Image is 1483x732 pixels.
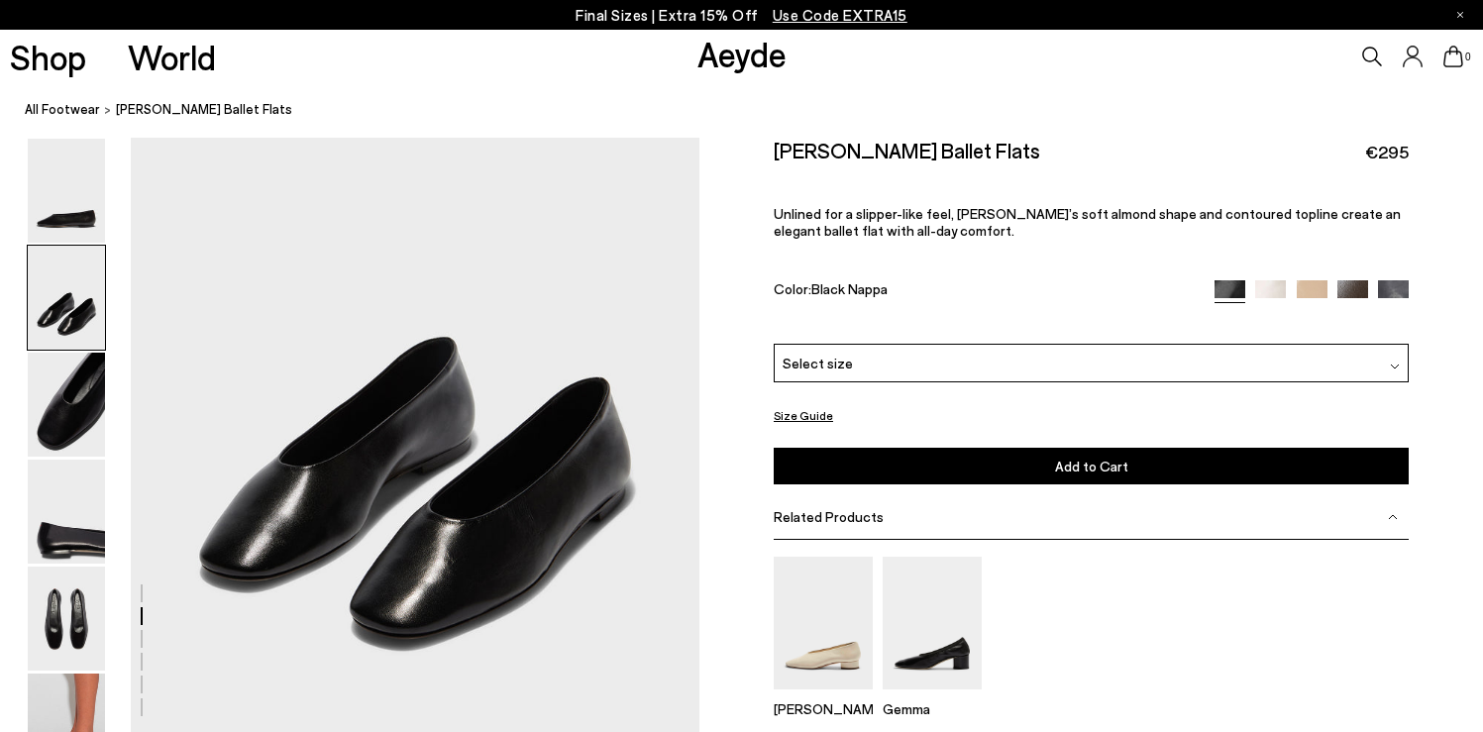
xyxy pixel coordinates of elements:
a: Gemma Block Heel Pumps Gemma [883,675,982,716]
a: Delia Low-Heeled Ballet Pumps [PERSON_NAME] [774,675,873,716]
img: Kirsten Ballet Flats - Image 4 [28,460,105,564]
img: Gemma Block Heel Pumps [883,557,982,688]
p: Gemma [883,699,982,716]
span: Related Products [774,508,884,525]
a: Aeyde [697,33,787,74]
a: 0 [1443,46,1463,67]
img: Kirsten Ballet Flats - Image 1 [28,139,105,243]
span: Black Nappa [811,280,888,297]
img: Kirsten Ballet Flats - Image 5 [28,567,105,671]
img: Delia Low-Heeled Ballet Pumps [774,557,873,688]
span: €295 [1365,140,1409,164]
a: Shop [10,40,86,74]
p: [PERSON_NAME] [774,699,873,716]
a: World [128,40,216,74]
img: Kirsten Ballet Flats - Image 3 [28,353,105,457]
a: All Footwear [25,99,100,120]
span: Navigate to /collections/ss25-final-sizes [773,6,907,24]
img: svg%3E [1388,512,1398,522]
h2: [PERSON_NAME] Ballet Flats [774,138,1040,162]
img: Kirsten Ballet Flats - Image 2 [28,246,105,350]
span: Select size [783,353,853,373]
span: Add to Cart [1055,458,1128,474]
span: Unlined for a slipper-like feel, [PERSON_NAME]’s soft almond shape and contoured topline create a... [774,205,1401,239]
img: svg%3E [1390,362,1400,371]
div: Color: [774,280,1194,303]
span: 0 [1463,52,1473,62]
span: [PERSON_NAME] Ballet Flats [116,99,292,120]
p: Final Sizes | Extra 15% Off [576,3,907,28]
nav: breadcrumb [25,83,1483,138]
button: Add to Cart [774,448,1409,484]
button: Size Guide [774,403,833,428]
